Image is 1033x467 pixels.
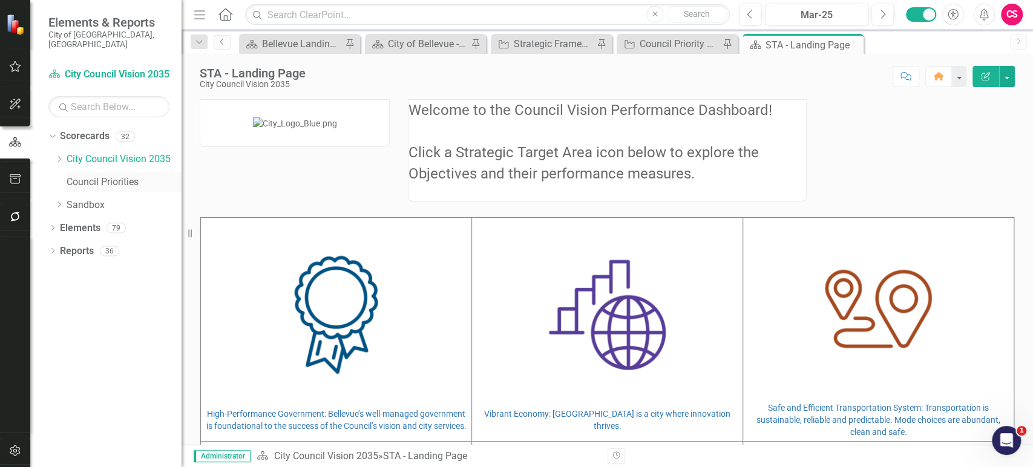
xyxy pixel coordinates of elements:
[242,36,342,51] a: Bellevue Landing Page
[766,38,861,53] div: STA - Landing Page
[746,221,1011,397] img: map search icons and s-curve line
[200,80,306,89] div: City Council Vision 2035
[368,36,468,51] a: City of Bellevue - Council Priorities Reports
[245,4,730,25] input: Search ClearPoint...
[194,450,251,462] span: Administrator
[475,227,739,432] a: bar chart and globe icon Vibrant Economy: [GEOGRAPHIC_DATA] is a city where innovation thrives.
[60,221,100,235] a: Elements
[620,36,720,51] a: Council Priority #9: Diversity Advantage Plan Update
[204,227,468,432] a: blue award ribbon icon High-Performance Government: Bellevue’s well-managed government is foundat...
[257,449,598,463] div: »
[1001,4,1023,25] button: CS
[67,175,182,189] a: Council Priorities
[1017,426,1026,436] span: 1
[666,6,727,23] button: Search
[60,244,94,258] a: Reports
[67,198,182,212] a: Sandbox
[388,36,468,51] div: City of Bellevue - Council Priorities Reports
[765,4,868,25] button: Mar-25
[48,68,169,82] a: City Council Vision 2035
[640,36,720,51] div: Council Priority #9: Diversity Advantage Plan Update
[514,36,594,51] div: Strategic Framework Scorecard Implementation
[262,36,342,51] div: Bellevue Landing Page
[253,117,337,129] img: City_Logo_Blue.png
[475,227,739,403] img: bar chart and globe icon
[116,131,135,142] div: 32
[67,152,182,166] a: City Council Vision 2035
[48,30,169,50] small: City of [GEOGRAPHIC_DATA], [GEOGRAPHIC_DATA]
[475,405,739,432] p: Vibrant Economy: [GEOGRAPHIC_DATA] is a city where innovation thrives.
[274,450,378,462] a: City Council Vision 2035
[992,426,1021,455] iframe: Intercom live chat
[200,67,306,80] div: STA - Landing Page
[107,223,126,233] div: 79
[48,15,169,30] span: Elements & Reports
[48,96,169,117] input: Search Below...
[60,129,110,143] a: Scorecards
[204,227,468,403] img: blue award ribbon icon
[684,9,710,19] span: Search
[6,13,27,34] img: ClearPoint Strategy
[408,144,759,181] span: Click a Strategic Target Area icon below to explore the Objectives and their performance measures.
[746,399,1011,438] p: Safe and Efficient Transportation System: Transportation is sustainable, reliable and predictable...
[382,450,467,462] div: STA - Landing Page
[408,102,772,119] span: Welcome to the Council Vision Performance Dashboard!
[494,36,594,51] a: Strategic Framework Scorecard Implementation
[204,405,468,432] p: High-Performance Government: Bellevue’s well-managed government is foundational to the success of...
[100,246,119,256] div: 36
[769,8,864,22] div: Mar-25
[746,221,1011,438] a: map search icons and s-curve line Safe and Efficient Transportation System: Transportation is sus...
